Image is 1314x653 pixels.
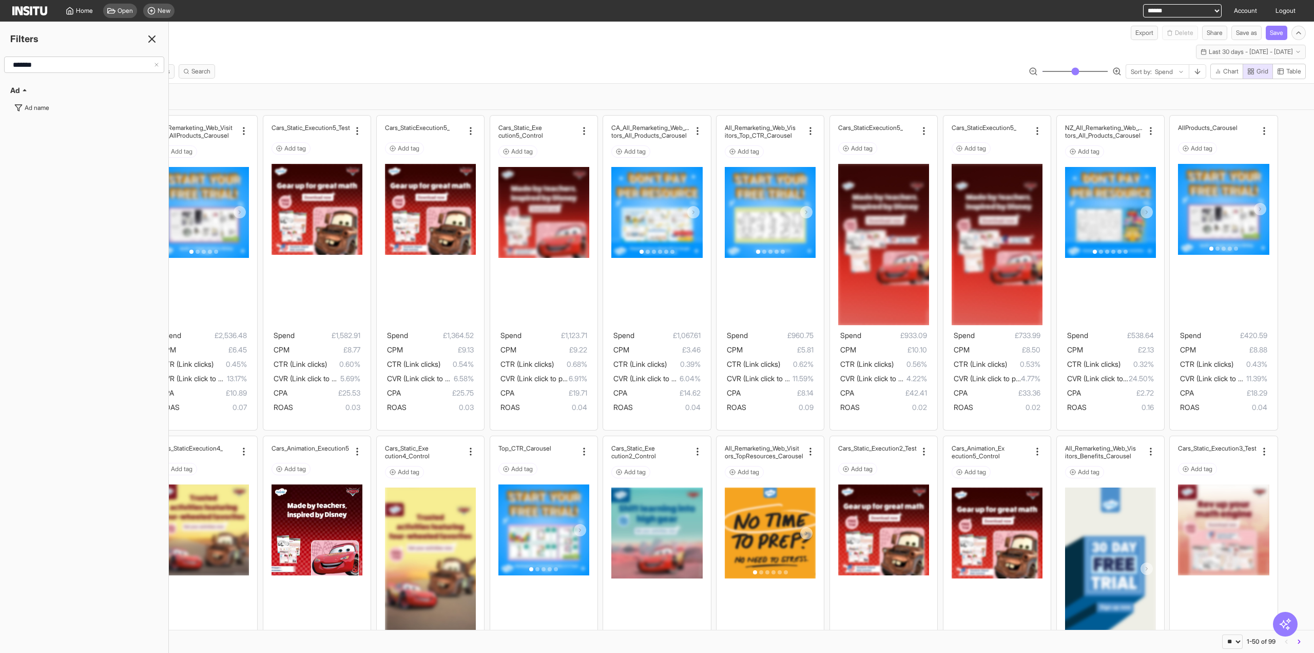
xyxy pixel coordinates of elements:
h2: Top_CTR_Carousel [498,444,551,452]
span: £18.29 [1194,387,1267,399]
span: Spend [1180,331,1201,340]
span: Last 30 days - [DATE] - [DATE] [1209,48,1293,56]
span: Spend [840,331,861,340]
span: 6.91% [569,372,587,385]
h2: Cars_Static_Exe [611,444,655,452]
img: Logo [12,6,47,15]
h2: ecution5_Control [952,452,1000,460]
span: 0.53% [1007,358,1040,370]
span: Spend [500,331,521,340]
h2: All_Remarketing_Web_Vis [725,124,796,132]
span: £2.13 [1083,344,1154,356]
span: CPM [1067,345,1083,354]
span: CPM [1180,345,1196,354]
button: Save [1266,26,1287,40]
span: Spend [727,331,748,340]
span: 5.69% [340,372,360,385]
span: CTR (Link clicks) [954,360,1007,368]
div: 1-50 of 99 [1247,638,1276,646]
button: Search [179,64,215,79]
span: CPA [954,388,968,397]
span: Spend [1067,331,1088,340]
span: £933.09 [861,329,927,342]
span: Sort by: [1131,68,1152,76]
h2: _Execution4 [189,444,223,452]
h2: _Execution5 [416,124,450,132]
div: All_Remarketing_Web_Visitors_Benefits_Carousel [1065,444,1144,460]
h2: cution4_Control [385,452,430,460]
span: Spend [613,331,634,340]
h2: Cars_Static [952,124,982,132]
span: CVR (Link click to purchase) [954,374,1044,383]
span: £2,536.48 [181,329,247,342]
button: Add tag [1178,463,1217,475]
h2: _Execution5 [982,124,1016,132]
h2: tors_All_Products_Carousel [1065,132,1141,139]
span: ROAS [1067,403,1087,412]
span: CTR (Link clicks) [840,360,894,368]
span: £10.89 [174,387,247,399]
span: CPM [500,345,516,354]
span: £8.50 [970,344,1040,356]
h2: _Execution5 [869,124,903,132]
span: ROAS [274,403,293,412]
h2: ors_AllProducts_Carousel [158,132,229,139]
span: ROAS [500,403,520,412]
span: New [158,7,170,15]
span: Add tag [1078,147,1099,156]
span: 0.68% [554,358,587,370]
span: £6.45 [176,344,247,356]
span: 0.16 [1087,401,1154,414]
span: ROAS [613,403,633,412]
h2: NZ_All_Remarketing_Web_Visi [1065,124,1144,132]
button: Add tag [158,463,197,475]
div: All_Remarketing_Web_Visitors_AllProducts_Carousel [158,124,237,139]
h2: CA_All_Remarketing_Web_Visi [611,124,690,132]
span: 0.62% [780,358,814,370]
div: Ad name [25,104,49,112]
span: 0.60% [327,358,360,370]
span: £1,067.61 [634,329,700,342]
button: Add tag [838,142,877,155]
span: 4.22% [906,372,927,385]
h2: All_Remarketing_Web_Vis [1065,444,1136,452]
span: Table [1286,67,1301,76]
div: Cars_Animation_Execution5 [272,444,350,452]
span: £538.64 [1088,329,1154,342]
button: Add tag [611,466,650,478]
span: Add tag [1078,468,1099,476]
span: £1,364.52 [408,329,474,342]
h2: itors_Top_CTR_Carousel [725,132,792,139]
div: Top_CTR_Carousel [498,444,577,452]
span: 0.43% [1233,358,1267,370]
h2: ecution3_Test [1218,444,1257,452]
div: Cars_Animation_Execution5_Control [952,444,1030,460]
span: Add tag [851,144,873,153]
button: Add tag [952,142,991,155]
h2: Cars_Static [385,124,416,132]
div: CA_All_Remarketing_Web_Visitors_All_Products_Carousel [611,124,690,139]
span: ROAS [160,403,180,412]
span: £42.41 [854,387,927,399]
span: 0.45% [214,358,247,370]
h2: Cars_Animatio [272,444,312,452]
button: Add tag [385,142,424,155]
span: Add tag [624,468,646,476]
span: 24.50% [1129,372,1154,385]
button: Add tag [272,463,311,475]
span: £733.99 [975,329,1040,342]
h2: cution5_Control [498,132,543,139]
h2: AllProducts_Carousel [1178,124,1238,132]
button: Add tag [611,145,650,158]
button: Add tag [498,463,537,475]
span: 0.03 [293,401,360,414]
span: £5.81 [743,344,814,356]
span: 11.39% [1246,372,1267,385]
span: Add tag [171,465,192,473]
h2: ors_TopResources_Carousel [725,452,803,460]
h2: ecution5_Test [312,124,350,132]
span: 0.04 [520,401,587,414]
div: Cars_Static_Execution5 [385,124,463,132]
span: 6.58% [454,372,474,385]
h2: Cars_Static [838,124,869,132]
